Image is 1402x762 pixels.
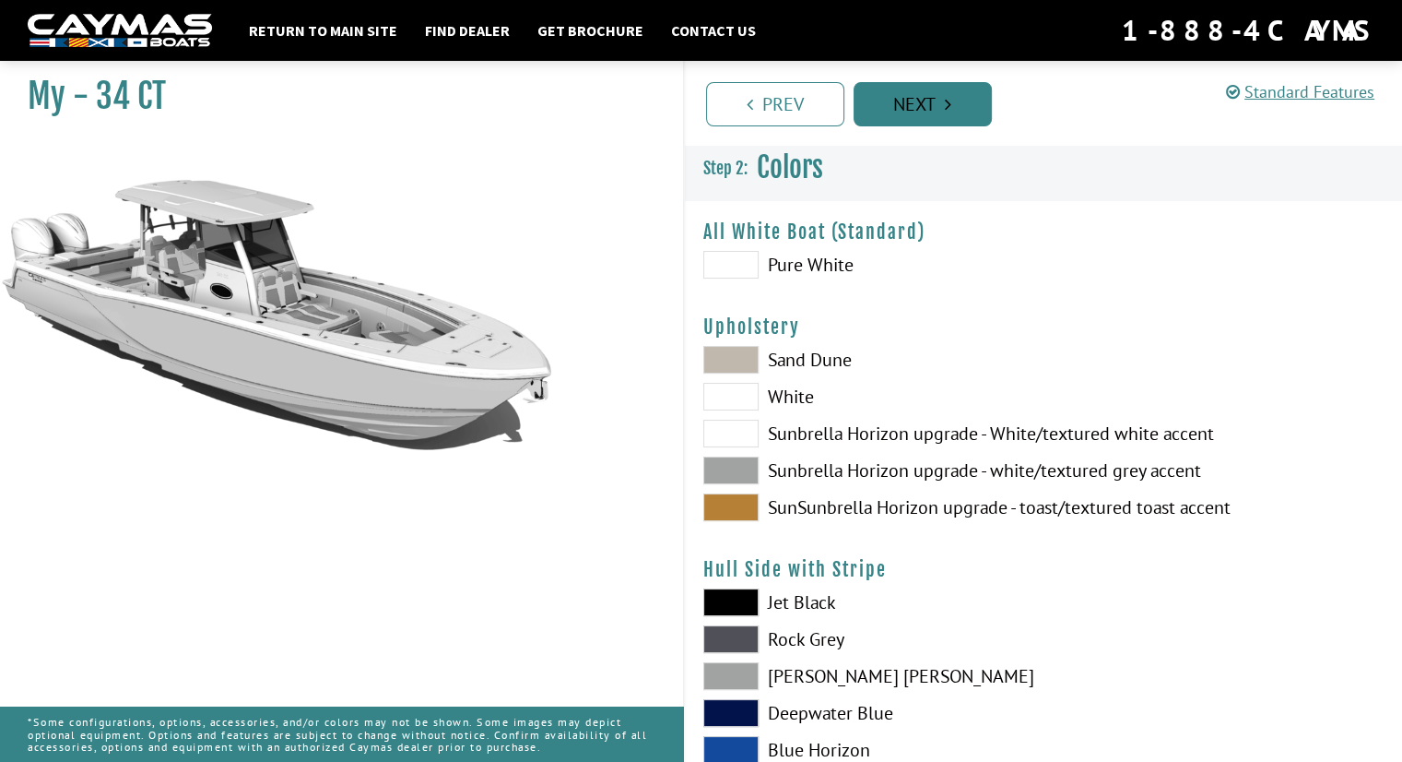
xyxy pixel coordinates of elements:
[28,707,655,762] p: *Some configurations, options, accessories, and/or colors may not be shown. Some images may depic...
[703,346,1025,374] label: Sand Dune
[703,558,1384,581] h4: Hull Side with Stripe
[28,76,637,117] h1: My - 34 CT
[703,316,1384,339] h4: Upholstery
[706,82,844,126] a: Prev
[703,383,1025,411] label: White
[854,82,992,126] a: Next
[28,14,212,48] img: white-logo-c9c8dbefe5ff5ceceb0f0178aa75bf4bb51f6bca0971e226c86eb53dfe498488.png
[703,220,1384,244] h4: All White Boat (Standard)
[703,662,1025,690] label: [PERSON_NAME] [PERSON_NAME]
[703,589,1025,616] label: Jet Black
[1122,10,1374,51] div: 1-888-4CAYMAS
[1226,81,1374,102] a: Standard Features
[703,699,1025,727] label: Deepwater Blue
[703,251,1025,279] label: Pure White
[703,420,1025,447] label: Sunbrella Horizon upgrade - White/textured white accent
[416,18,519,42] a: Find Dealer
[662,18,765,42] a: Contact Us
[703,457,1025,484] label: Sunbrella Horizon upgrade - white/textured grey accent
[240,18,406,42] a: Return to main site
[703,625,1025,653] label: Rock Grey
[528,18,653,42] a: Get Brochure
[703,494,1025,521] label: SunSunbrella Horizon upgrade - toast/textured toast accent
